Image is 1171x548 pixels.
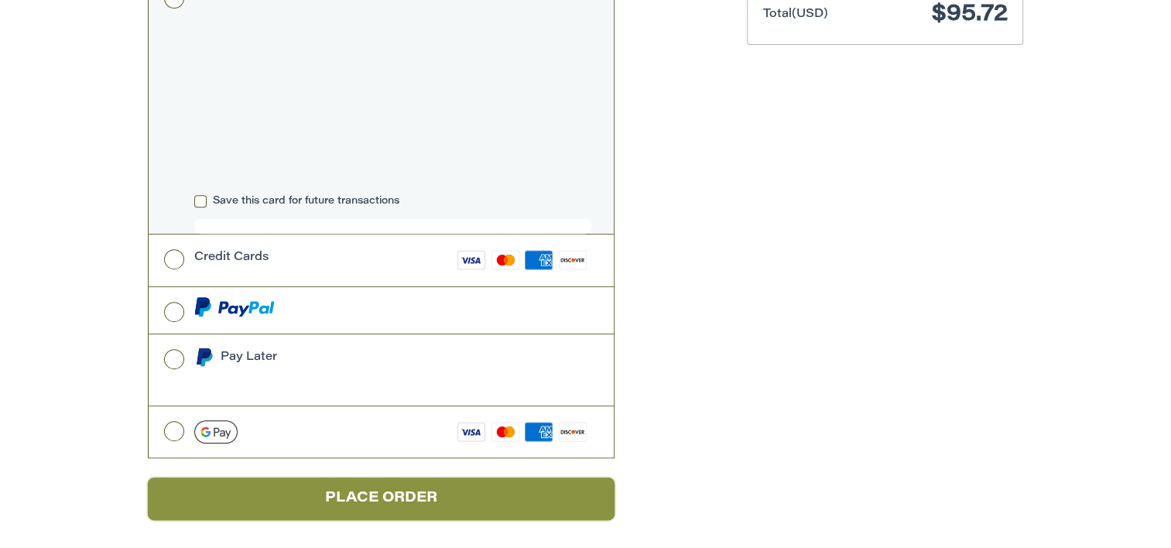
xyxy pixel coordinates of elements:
[932,3,1008,26] span: $95.72
[148,478,615,520] button: Place Order
[194,372,510,385] iframe: PayPal Message 1
[194,420,238,444] img: Google Pay icon
[194,297,275,317] img: PayPal icon
[191,24,594,189] iframe: Secure payment input frame
[194,348,214,367] img: Pay Later icon
[221,344,509,370] div: Pay Later
[763,9,828,20] span: Total (USD)
[194,195,591,207] label: Save this card for future transactions
[194,245,269,270] div: Credit Cards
